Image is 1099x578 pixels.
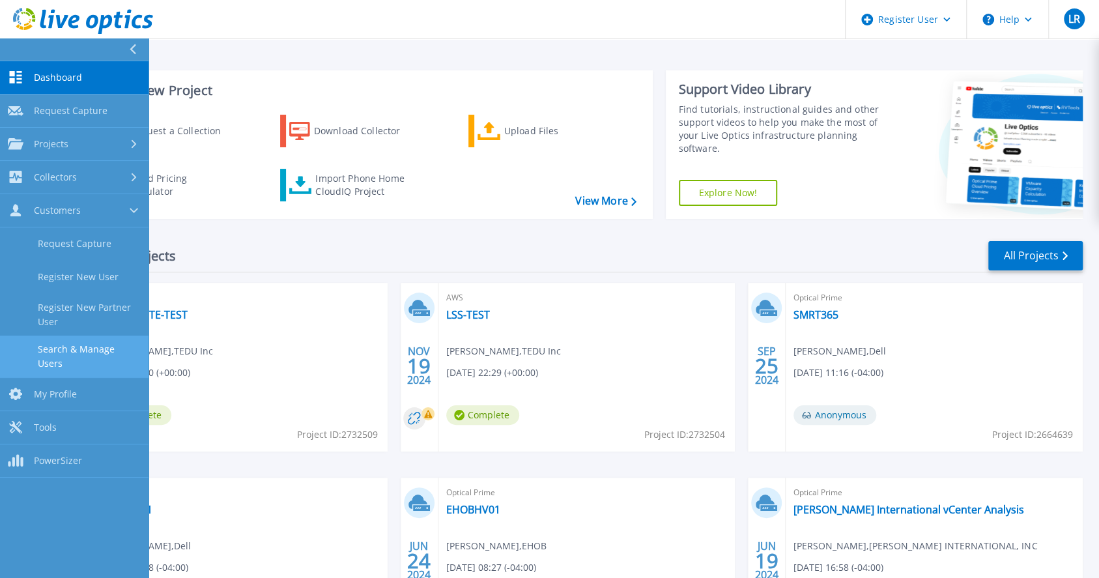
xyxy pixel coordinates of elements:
[446,366,538,380] span: [DATE] 22:29 (+00:00)
[34,138,68,150] span: Projects
[130,118,234,144] div: Request a Collection
[575,195,636,207] a: View More
[34,105,107,117] span: Request Capture
[297,427,378,442] span: Project ID: 2732509
[34,388,77,400] span: My Profile
[407,342,431,390] div: NOV 2024
[407,555,431,566] span: 24
[793,308,838,321] a: SMRT365
[446,485,728,500] span: Optical Prime
[34,422,57,433] span: Tools
[504,118,608,144] div: Upload Files
[988,241,1083,270] a: All Projects
[98,485,380,500] span: Optical Prime
[755,360,778,371] span: 25
[407,360,431,371] span: 19
[755,555,778,566] span: 19
[793,503,1024,516] a: [PERSON_NAME] International vCenter Analysis
[34,72,82,83] span: Dashboard
[793,291,1075,305] span: Optical Prime
[314,118,418,144] div: Download Collector
[644,427,725,442] span: Project ID: 2732504
[679,103,890,155] div: Find tutorials, instructional guides and other support videos to help you make the most of your L...
[1068,14,1079,24] span: LR
[793,405,876,425] span: Anonymous
[793,485,1075,500] span: Optical Prime
[793,539,1037,553] span: [PERSON_NAME] , [PERSON_NAME] INTERNATIONAL, INC
[34,171,77,183] span: Collectors
[98,291,380,305] span: AWS
[468,115,614,147] a: Upload Files
[34,205,81,216] span: Customers
[754,342,779,390] div: SEP 2024
[793,366,883,380] span: [DATE] 11:16 (-04:00)
[992,427,1073,442] span: Project ID: 2664639
[446,291,728,305] span: AWS
[679,180,778,206] a: Explore Now!
[93,169,238,201] a: Cloud Pricing Calculator
[446,539,547,553] span: [PERSON_NAME] , EHOB
[280,115,425,147] a: Download Collector
[128,172,232,198] div: Cloud Pricing Calculator
[793,344,886,358] span: [PERSON_NAME] , Dell
[93,115,238,147] a: Request a Collection
[98,344,213,358] span: [PERSON_NAME] , TEDU Inc
[679,81,890,98] div: Support Video Library
[446,308,490,321] a: LSS-TEST
[93,83,636,98] h3: Start a New Project
[446,560,536,575] span: [DATE] 08:27 (-04:00)
[793,560,883,575] span: [DATE] 16:58 (-04:00)
[446,503,500,516] a: EHOBHV01
[34,455,82,467] span: PowerSizer
[446,405,519,425] span: Complete
[446,344,561,358] span: [PERSON_NAME] , TEDU Inc
[315,172,417,198] div: Import Phone Home CloudIQ Project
